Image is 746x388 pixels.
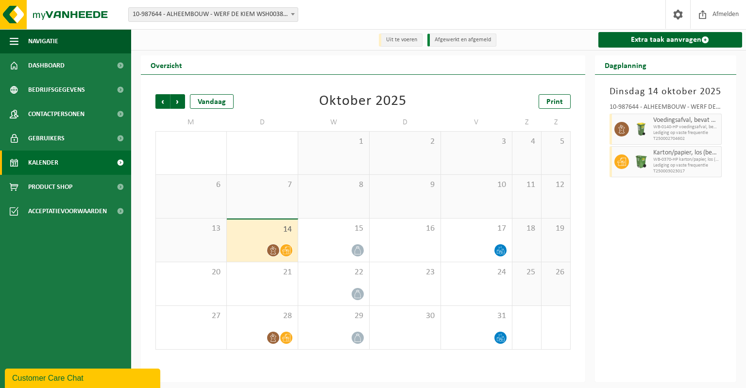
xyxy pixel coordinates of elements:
[379,34,423,47] li: Uit te voeren
[232,267,293,278] span: 21
[546,136,565,147] span: 5
[28,126,65,151] span: Gebruikers
[441,114,512,131] td: V
[542,114,571,131] td: Z
[653,124,719,130] span: WB-0140-HP voedingsafval, bevat producten van dierlijke oors
[141,55,192,74] h2: Overzicht
[232,224,293,235] span: 14
[28,53,65,78] span: Dashboard
[303,311,364,321] span: 29
[653,117,719,124] span: Voedingsafval, bevat producten van dierlijke oorsprong, onverpakt, categorie 3
[653,130,719,136] span: Lediging op vaste frequentie
[374,311,436,321] span: 30
[161,311,221,321] span: 27
[446,267,507,278] span: 24
[374,267,436,278] span: 23
[319,94,407,109] div: Oktober 2025
[374,180,436,190] span: 9
[129,8,298,21] span: 10-987644 - ALHEEMBOUW - WERF DE KIEM WSH0038 - RUISELEDE
[161,267,221,278] span: 20
[28,175,72,199] span: Product Shop
[161,223,221,234] span: 13
[28,78,85,102] span: Bedrijfsgegevens
[155,114,227,131] td: M
[517,267,536,278] span: 25
[539,94,571,109] a: Print
[517,223,536,234] span: 18
[28,199,107,223] span: Acceptatievoorwaarden
[653,163,719,169] span: Lediging op vaste frequentie
[546,98,563,106] span: Print
[232,180,293,190] span: 7
[653,136,719,142] span: T250002704602
[446,136,507,147] span: 3
[298,114,370,131] td: W
[232,311,293,321] span: 28
[227,114,298,131] td: D
[5,367,162,388] iframe: chat widget
[546,180,565,190] span: 12
[28,102,85,126] span: Contactpersonen
[170,94,185,109] span: Volgende
[303,267,364,278] span: 22
[595,55,656,74] h2: Dagplanning
[28,29,58,53] span: Navigatie
[446,180,507,190] span: 10
[517,136,536,147] span: 4
[128,7,298,22] span: 10-987644 - ALHEEMBOUW - WERF DE KIEM WSH0038 - RUISELEDE
[610,84,722,99] h3: Dinsdag 14 oktober 2025
[374,223,436,234] span: 16
[28,151,58,175] span: Kalender
[155,94,170,109] span: Vorige
[653,149,719,157] span: Karton/papier, los (bedrijven)
[634,122,648,136] img: WB-0140-HPE-GN-50
[190,94,234,109] div: Vandaag
[546,267,565,278] span: 26
[653,157,719,163] span: WB-0370-HP karton/papier, los (bedrijven)
[427,34,496,47] li: Afgewerkt en afgemeld
[512,114,542,131] td: Z
[303,136,364,147] span: 1
[653,169,719,174] span: T250003023017
[374,136,436,147] span: 2
[634,154,648,169] img: WB-0370-HPE-GN-50
[446,311,507,321] span: 31
[598,32,743,48] a: Extra taak aanvragen
[517,180,536,190] span: 11
[370,114,441,131] td: D
[161,180,221,190] span: 6
[546,223,565,234] span: 19
[610,104,722,114] div: 10-987644 - ALHEEMBOUW - WERF DE KIEM WSH0038 - RUISELEDE
[303,180,364,190] span: 8
[446,223,507,234] span: 17
[303,223,364,234] span: 15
